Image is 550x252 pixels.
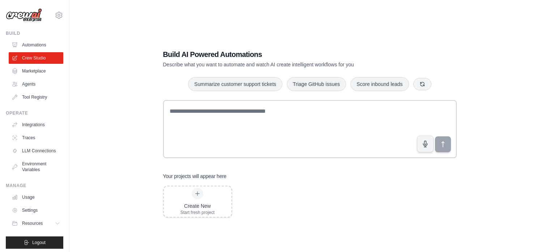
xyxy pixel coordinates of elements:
[9,65,63,77] a: Marketplace
[163,49,406,59] h1: Build AI Powered Automations
[22,220,43,226] span: Resources
[9,191,63,203] a: Usage
[413,78,431,90] button: Get new suggestions
[287,77,346,91] button: Triage GitHub issues
[163,173,227,180] h3: Your projects will appear here
[9,119,63,131] a: Integrations
[9,52,63,64] a: Crew Studio
[9,39,63,51] a: Automations
[163,61,406,68] p: Describe what you want to automate and watch AI create intelligent workflows for you
[9,218,63,229] button: Resources
[188,77,282,91] button: Summarize customer support tickets
[6,236,63,249] button: Logout
[180,202,215,210] div: Create New
[9,91,63,103] a: Tool Registry
[417,136,434,152] button: Click to speak your automation idea
[32,240,46,245] span: Logout
[6,8,42,22] img: Logo
[9,205,63,216] a: Settings
[350,77,409,91] button: Score inbound leads
[6,30,63,36] div: Build
[6,110,63,116] div: Operate
[9,145,63,157] a: LLM Connections
[180,210,215,215] div: Start fresh project
[6,183,63,189] div: Manage
[9,78,63,90] a: Agents
[9,158,63,175] a: Environment Variables
[9,132,63,144] a: Traces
